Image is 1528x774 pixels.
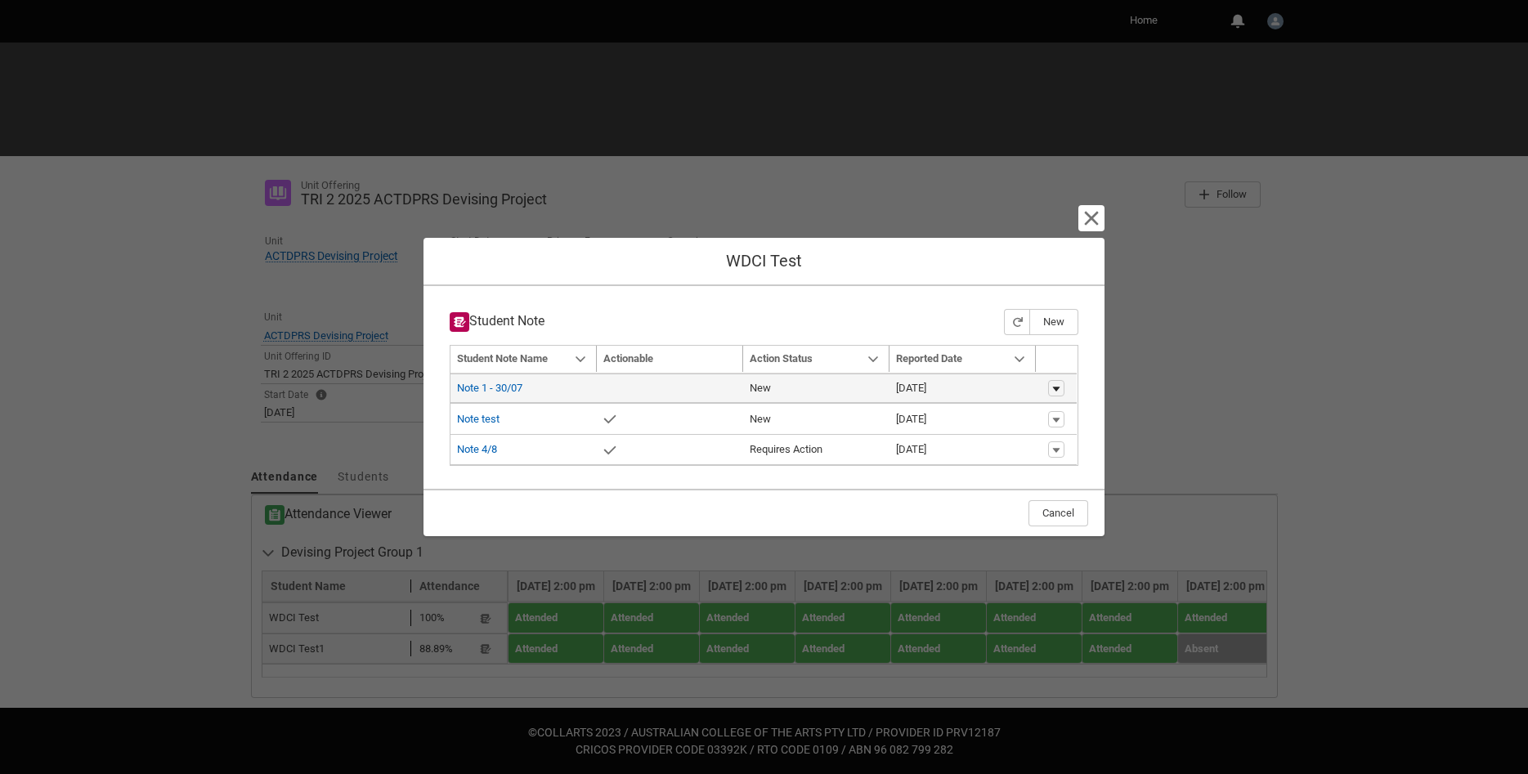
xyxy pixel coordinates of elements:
[457,413,500,425] a: Note test
[457,382,522,394] a: Note 1 - 30/07
[750,413,771,425] lightning-base-formatted-text: New
[1081,208,1102,229] button: Cancel and close
[896,382,926,394] lightning-formatted-date-time: [DATE]
[1004,309,1030,335] button: Refresh
[1028,500,1088,526] button: Cancel
[896,413,926,425] lightning-formatted-date-time: [DATE]
[896,443,926,455] lightning-formatted-date-time: [DATE]
[437,251,1091,271] h1: WDCI Test
[450,312,544,332] h3: Student Note
[1029,309,1078,335] button: New
[457,443,497,455] a: Note 4/8
[750,382,771,394] lightning-base-formatted-text: New
[750,443,822,455] lightning-base-formatted-text: Requires Action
